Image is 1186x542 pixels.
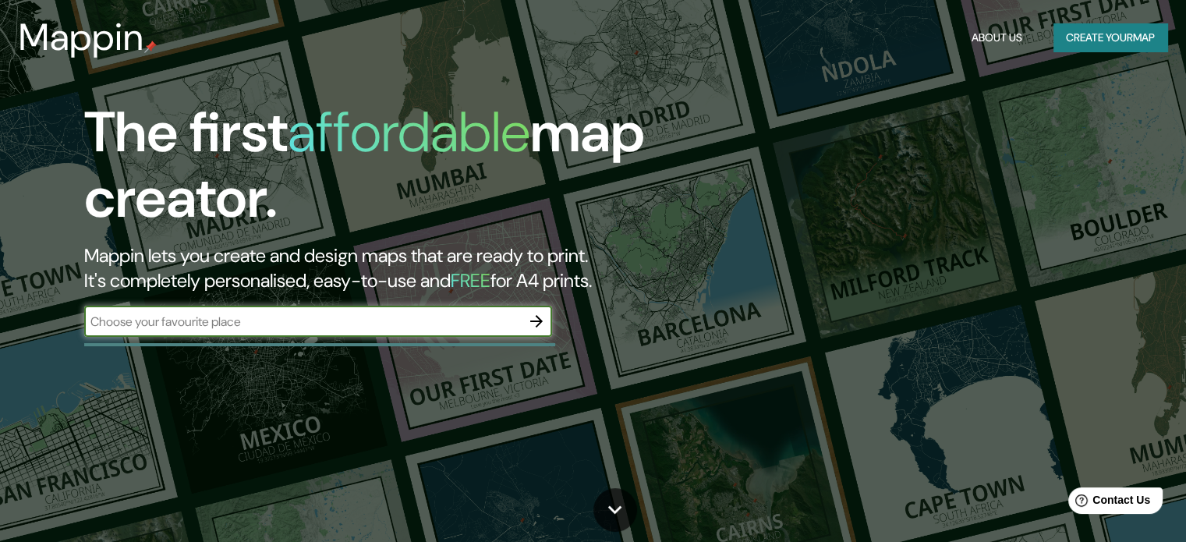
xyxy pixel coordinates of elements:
h1: The first map creator. [84,100,678,243]
button: Create yourmap [1053,23,1167,52]
h5: FREE [451,268,490,292]
h3: Mappin [19,16,144,59]
button: About Us [965,23,1028,52]
iframe: Help widget launcher [1047,481,1169,525]
h1: affordable [288,96,530,168]
h2: Mappin lets you create and design maps that are ready to print. It's completely personalised, eas... [84,243,678,293]
img: mappin-pin [144,41,157,53]
input: Choose your favourite place [84,313,521,331]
